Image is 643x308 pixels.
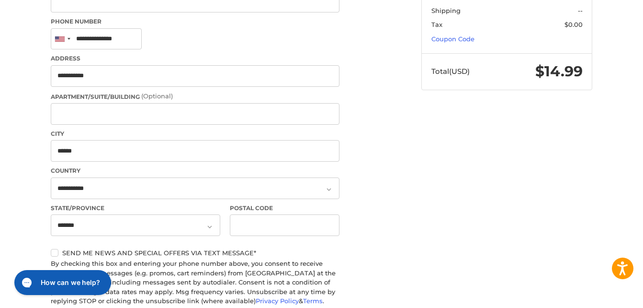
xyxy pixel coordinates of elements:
[535,62,583,80] span: $14.99
[51,92,339,101] label: Apartment/Suite/Building
[431,35,474,43] a: Coupon Code
[51,259,339,306] div: By checking this box and entering your phone number above, you consent to receive marketing text ...
[564,21,583,28] span: $0.00
[141,92,173,100] small: (Optional)
[51,17,339,26] label: Phone Number
[51,130,339,138] label: City
[230,204,340,213] label: Postal Code
[51,249,339,257] label: Send me news and special offers via text message*
[51,29,73,49] div: United States: +1
[256,297,299,305] a: Privacy Policy
[51,204,220,213] label: State/Province
[51,54,339,63] label: Address
[578,7,583,14] span: --
[431,67,470,76] span: Total (USD)
[51,166,339,175] label: Country
[431,21,442,28] span: Tax
[10,267,114,298] iframe: Gorgias live chat messenger
[303,297,323,305] a: Terms
[431,7,461,14] span: Shipping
